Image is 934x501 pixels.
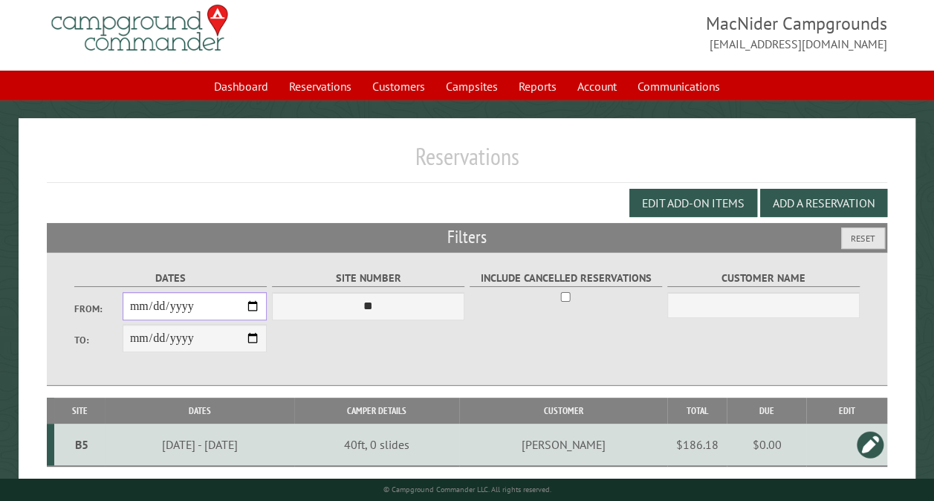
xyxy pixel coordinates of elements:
[383,485,551,494] small: © Campground Commander LLC. All rights reserved.
[60,437,103,452] div: B5
[437,72,507,100] a: Campsites
[629,189,757,217] button: Edit Add-on Items
[363,72,434,100] a: Customers
[205,72,277,100] a: Dashboard
[667,398,727,424] th: Total
[294,398,459,424] th: Camper Details
[727,398,806,424] th: Due
[47,142,887,183] h1: Reservations
[459,424,668,466] td: [PERSON_NAME]
[470,270,662,287] label: Include Cancelled Reservations
[272,270,464,287] label: Site Number
[280,72,360,100] a: Reservations
[727,424,806,466] td: $0.00
[667,424,727,466] td: $186.18
[74,333,123,347] label: To:
[806,398,887,424] th: Edit
[54,398,106,424] th: Site
[510,72,565,100] a: Reports
[294,424,459,466] td: 40ft, 0 slides
[108,437,292,452] div: [DATE] - [DATE]
[74,302,123,316] label: From:
[467,11,888,53] span: MacNider Campgrounds [EMAIL_ADDRESS][DOMAIN_NAME]
[841,227,885,249] button: Reset
[459,398,668,424] th: Customer
[568,72,626,100] a: Account
[667,270,860,287] label: Customer Name
[105,398,294,424] th: Dates
[629,72,729,100] a: Communications
[47,223,887,251] h2: Filters
[760,189,887,217] button: Add a Reservation
[74,270,267,287] label: Dates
